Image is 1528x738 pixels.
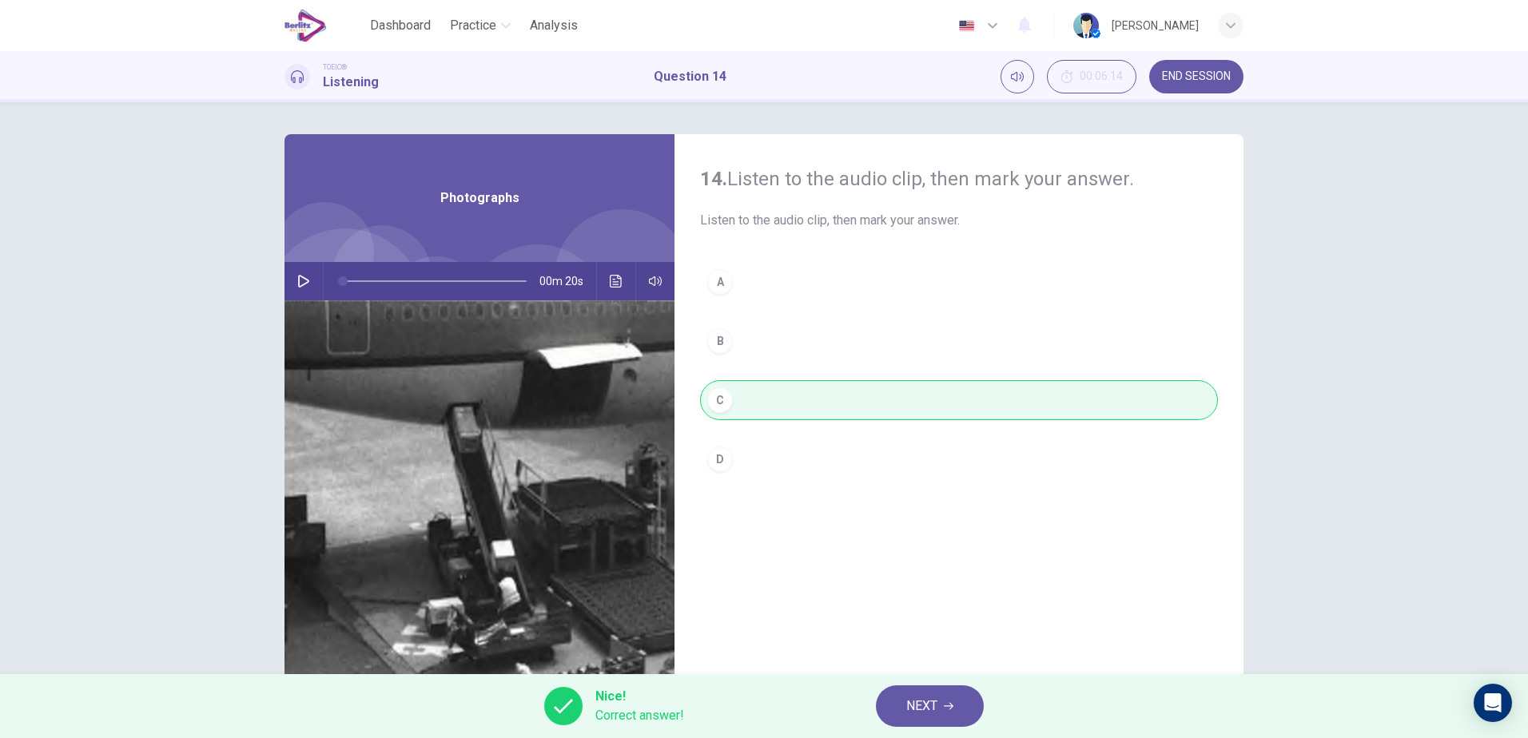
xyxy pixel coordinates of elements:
[1162,70,1231,83] span: END SESSION
[285,10,364,42] a: EduSynch logo
[370,16,431,35] span: Dashboard
[444,11,517,40] button: Practice
[1047,60,1136,93] div: Hide
[364,11,437,40] button: Dashboard
[323,61,347,73] span: TOEIC®
[523,11,584,40] button: Analysis
[1001,60,1034,93] div: Mute
[595,687,684,706] span: Nice!
[957,20,977,32] img: en
[285,10,327,42] img: EduSynch logo
[1112,16,1199,35] div: [PERSON_NAME]
[323,73,379,92] h1: Listening
[1474,684,1512,722] div: Open Intercom Messenger
[285,300,674,689] img: Photographs
[654,67,726,86] h1: Question 14
[530,16,578,35] span: Analysis
[1080,70,1123,83] span: 00:06:14
[450,16,496,35] span: Practice
[700,168,727,190] strong: 14.
[603,262,629,300] button: Click to see the audio transcription
[1073,13,1099,38] img: Profile picture
[906,695,937,717] span: NEXT
[595,706,684,725] span: Correct answer!
[440,188,519,208] span: Photographs
[1047,60,1136,93] button: 00:06:14
[876,685,984,727] button: NEXT
[1149,60,1243,93] button: END SESSION
[700,166,1218,192] h4: Listen to the audio clip, then mark your answer.
[539,262,596,300] span: 00m 20s
[700,211,1218,230] span: Listen to the audio clip, then mark your answer.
